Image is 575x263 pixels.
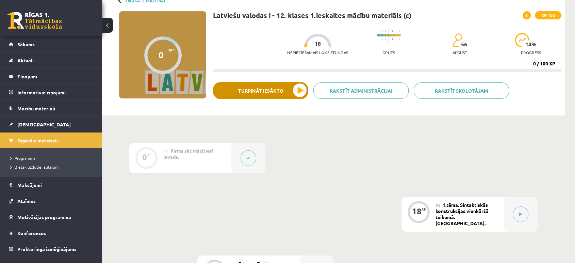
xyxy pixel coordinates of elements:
[9,36,94,52] a: Sākums
[9,209,94,225] a: Motivācijas programma
[10,155,95,161] a: Programma
[147,153,152,157] div: XP
[315,41,321,47] span: 18
[9,100,94,116] a: Mācību materiāli
[461,41,467,47] span: 56
[412,208,422,214] div: 18
[399,30,399,32] img: icon-short-line-57e1e144782c952c97e751825c79c345078a6d821885a25fce030b3d8c18986b.svg
[385,38,386,40] img: icon-short-line-57e1e144782c952c97e751825c79c345078a6d821885a25fce030b3d8c18986b.svg
[436,202,489,226] span: 1.tēma. Sintaktiskās konstrukcijas vienkāršā teikumā. [GEOGRAPHIC_DATA].
[9,68,94,84] a: Ziņojumi
[10,155,35,161] span: Programma
[17,137,58,143] span: Digitālie materiāli
[17,84,94,100] legend: Informatīvie ziņojumi
[9,177,94,193] a: Maksājumi
[17,177,94,193] legend: Maksājumi
[313,82,409,99] a: Rakstīt administrācijai
[10,164,60,170] span: Biežāk uzdotie jautājumi
[287,50,348,55] p: Nepieciešamais laiks stundās
[389,29,389,42] img: icon-long-line-d9ea69661e0d244f92f715978eff75569469978d946b2353a9bb055b3ed8787d.svg
[213,11,411,19] h1: Latviešu valodas i - 12. klases 1.ieskaites mācību materiāls (c)
[17,246,77,252] span: Proktoringa izmēģinājums
[9,225,94,241] a: Konferences
[10,164,95,170] a: Biežāk uzdotie jautājumi
[9,84,94,100] a: Informatīvie ziņojumi
[168,47,174,52] span: XP
[422,207,426,211] div: XP
[17,121,71,127] span: [DEMOGRAPHIC_DATA]
[17,105,55,111] span: Mācību materiāli
[382,38,382,40] img: icon-short-line-57e1e144782c952c97e751825c79c345078a6d821885a25fce030b3d8c18986b.svg
[399,38,399,40] img: icon-short-line-57e1e144782c952c97e751825c79c345078a6d821885a25fce030b3d8c18986b.svg
[382,30,382,32] img: icon-short-line-57e1e144782c952c97e751825c79c345078a6d821885a25fce030b3d8c18986b.svg
[163,148,213,160] span: Pirms sāc mācīties! Ievads.
[385,30,386,32] img: icon-short-line-57e1e144782c952c97e751825c79c345078a6d821885a25fce030b3d8c18986b.svg
[453,50,467,55] p: apgūst
[525,41,537,47] span: 14 %
[521,50,541,55] p: progress
[213,82,308,99] button: Turpināt iesākto
[9,117,94,132] a: [DEMOGRAPHIC_DATA]
[535,11,561,19] span: XP 100
[17,230,46,236] span: Konferences
[17,214,71,220] span: Motivācijas programma
[9,241,94,257] a: Proktoringa izmēģinājums
[9,52,94,68] a: Aktuāli
[17,68,94,84] legend: Ziņojumi
[17,57,34,63] span: Aktuāli
[9,133,94,148] a: Digitālie materiāli
[163,148,168,154] span: #1
[436,202,441,208] span: #2
[159,50,164,60] div: 0
[17,41,35,47] span: Sākums
[414,82,509,99] a: Rakstīt skolotājam
[515,33,529,47] img: icon-progress-161ccf0a02000e728c5f80fcf4c31c7af3da0e1684b2b1d7c360e028c24a22f1.svg
[7,12,62,29] a: Rīgas 1. Tālmācības vidusskola
[382,50,395,55] p: Grūts
[392,38,393,40] img: icon-short-line-57e1e144782c952c97e751825c79c345078a6d821885a25fce030b3d8c18986b.svg
[17,198,36,204] span: Atzīmes
[392,30,393,32] img: icon-short-line-57e1e144782c952c97e751825c79c345078a6d821885a25fce030b3d8c18986b.svg
[9,193,94,209] a: Atzīmes
[453,33,462,47] img: students-c634bb4e5e11cddfef0936a35e636f08e4e9abd3cc4e673bd6f9a4125e45ecb1.svg
[142,154,147,160] div: 0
